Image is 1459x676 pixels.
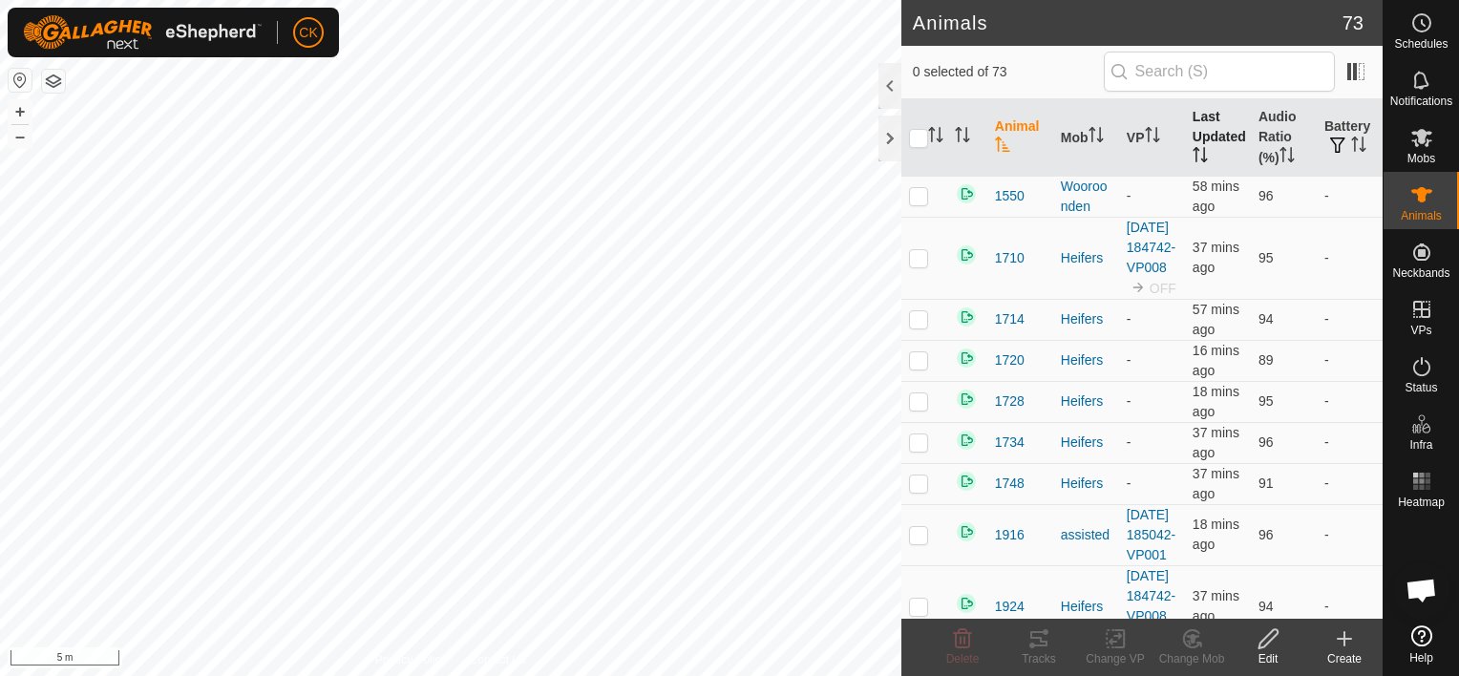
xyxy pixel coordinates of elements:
a: Privacy Policy [375,651,447,668]
span: 1734 [995,433,1025,453]
span: Status [1405,382,1437,393]
span: Heatmap [1398,496,1445,508]
app-display-virtual-paddock-transition: - [1127,434,1131,450]
th: Last Updated [1185,99,1251,177]
div: assisted [1061,525,1111,545]
img: returning on [955,592,978,615]
th: Battery [1317,99,1383,177]
span: 95 [1258,250,1274,265]
td: - [1317,463,1383,504]
img: returning on [955,388,978,411]
th: Audio Ratio (%) [1251,99,1317,177]
th: Mob [1053,99,1119,177]
span: 1728 [995,391,1025,412]
td: - [1317,381,1383,422]
div: Edit [1230,650,1306,667]
a: Help [1384,618,1459,671]
img: returning on [955,243,978,266]
div: Change VP [1077,650,1153,667]
td: - [1317,340,1383,381]
span: 96 [1258,434,1274,450]
img: returning on [955,347,978,370]
td: - [1317,176,1383,217]
span: 27 Sept 2025, 5:03 am [1193,384,1239,419]
div: Change Mob [1153,650,1230,667]
span: VPs [1410,325,1431,336]
span: 27 Sept 2025, 4:23 am [1193,302,1239,337]
span: 1714 [995,309,1025,329]
button: Reset Map [9,69,32,92]
app-display-virtual-paddock-transition: - [1127,188,1131,203]
a: [DATE] 184742-VP008 [1127,220,1175,275]
span: 94 [1258,311,1274,327]
span: 96 [1258,527,1274,542]
span: Notifications [1390,95,1452,107]
span: 27 Sept 2025, 4:44 am [1193,588,1239,623]
span: Help [1409,652,1433,664]
td: - [1317,565,1383,647]
span: 27 Sept 2025, 4:44 am [1193,425,1239,460]
img: returning on [955,306,978,328]
div: Open chat [1393,561,1450,619]
div: Create [1306,650,1383,667]
img: returning on [955,429,978,452]
span: 1710 [995,248,1025,268]
span: 1916 [995,525,1025,545]
p-sorticon: Activate to sort [1193,150,1208,165]
span: OFF [1150,281,1176,296]
span: 27 Sept 2025, 5:05 am [1193,343,1239,378]
th: VP [1119,99,1185,177]
p-sorticon: Activate to sort [1089,130,1104,145]
div: Heifers [1061,433,1111,453]
div: Tracks [1001,650,1077,667]
span: 96 [1258,188,1274,203]
td: - [1317,504,1383,565]
div: Heifers [1061,597,1111,617]
app-display-virtual-paddock-transition: - [1127,311,1131,327]
span: 73 [1343,9,1364,37]
button: – [9,125,32,148]
span: 1720 [995,350,1025,370]
span: 95 [1258,393,1274,409]
span: Schedules [1394,38,1448,50]
span: 27 Sept 2025, 4:23 am [1193,179,1239,214]
img: returning on [955,520,978,543]
img: to [1131,280,1146,295]
td: - [1317,422,1383,463]
td: - [1317,217,1383,299]
span: Neckbands [1392,267,1449,279]
span: 0 selected of 73 [913,62,1104,82]
span: Infra [1409,439,1432,451]
td: - [1317,299,1383,340]
span: 94 [1258,599,1274,614]
div: Heifers [1061,248,1111,268]
app-display-virtual-paddock-transition: - [1127,352,1131,368]
p-sorticon: Activate to sort [1145,130,1160,145]
span: 1748 [995,474,1025,494]
img: returning on [955,470,978,493]
span: 27 Sept 2025, 4:44 am [1193,466,1239,501]
span: 1924 [995,597,1025,617]
a: [DATE] 185042-VP001 [1127,507,1175,562]
span: Mobs [1407,153,1435,164]
p-sorticon: Activate to sort [955,130,970,145]
div: Heifers [1061,474,1111,494]
app-display-virtual-paddock-transition: - [1127,393,1131,409]
p-sorticon: Activate to sort [1351,139,1366,155]
app-display-virtual-paddock-transition: - [1127,475,1131,491]
a: [DATE] 184742-VP008 [1127,568,1175,623]
span: 1550 [995,186,1025,206]
input: Search (S) [1104,52,1335,92]
div: Wooroonden [1061,177,1111,217]
p-sorticon: Activate to sort [928,130,943,145]
th: Animal [987,99,1053,177]
span: Animals [1401,210,1442,222]
p-sorticon: Activate to sort [995,139,1010,155]
img: Gallagher Logo [23,15,262,50]
a: Contact Us [470,651,526,668]
div: Heifers [1061,391,1111,412]
p-sorticon: Activate to sort [1279,150,1295,165]
div: Heifers [1061,309,1111,329]
span: 91 [1258,475,1274,491]
span: 27 Sept 2025, 5:03 am [1193,517,1239,552]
